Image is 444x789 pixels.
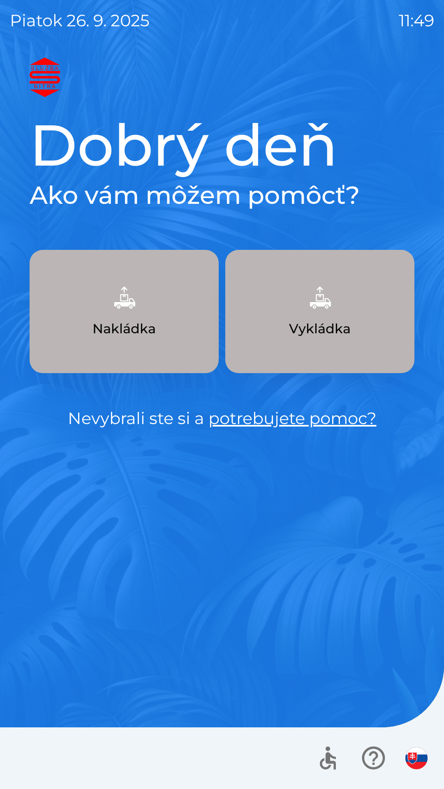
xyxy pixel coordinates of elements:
img: 9957f61b-5a77-4cda-b04a-829d24c9f37e.png [106,279,142,316]
img: Logo [30,58,414,97]
p: Nevybrali ste si a [30,406,414,431]
a: potrebujete pomoc? [208,408,377,428]
p: piatok 26. 9. 2025 [10,8,150,33]
h1: Dobrý deň [30,110,414,180]
h2: Ako vám môžem pomôcť? [30,180,414,210]
img: sk flag [405,747,428,769]
p: Nakládka [92,319,156,339]
button: Vykládka [225,250,414,373]
img: 6e47bb1a-0e3d-42fb-b293-4c1d94981b35.png [302,279,338,316]
p: 11:49 [399,8,434,33]
button: Nakládka [30,250,219,373]
p: Vykládka [289,319,351,339]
